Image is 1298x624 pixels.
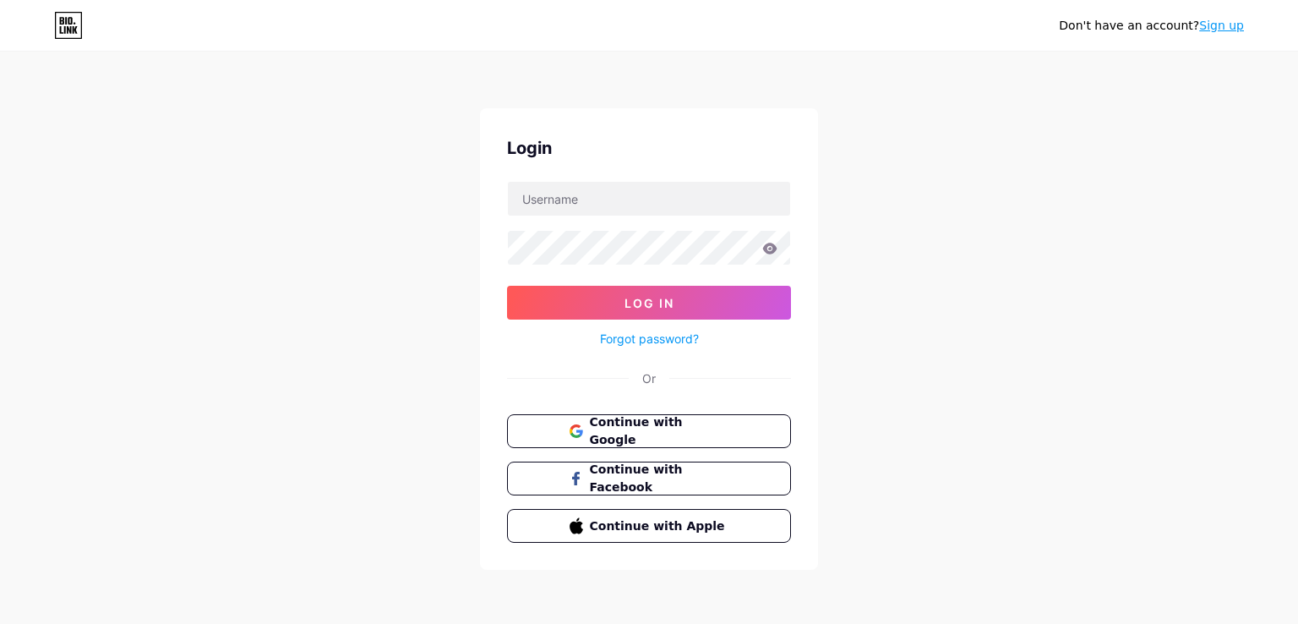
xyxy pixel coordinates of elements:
[642,369,656,387] div: Or
[507,286,791,320] button: Log In
[507,509,791,543] button: Continue with Apple
[507,414,791,448] button: Continue with Google
[590,413,729,449] span: Continue with Google
[1059,17,1244,35] div: Don't have an account?
[600,330,699,348] a: Forgot password?
[624,296,674,310] span: Log In
[508,182,790,216] input: Username
[507,135,791,161] div: Login
[590,461,729,496] span: Continue with Facebook
[590,517,729,535] span: Continue with Apple
[507,462,791,495] button: Continue with Facebook
[1199,19,1244,32] a: Sign up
